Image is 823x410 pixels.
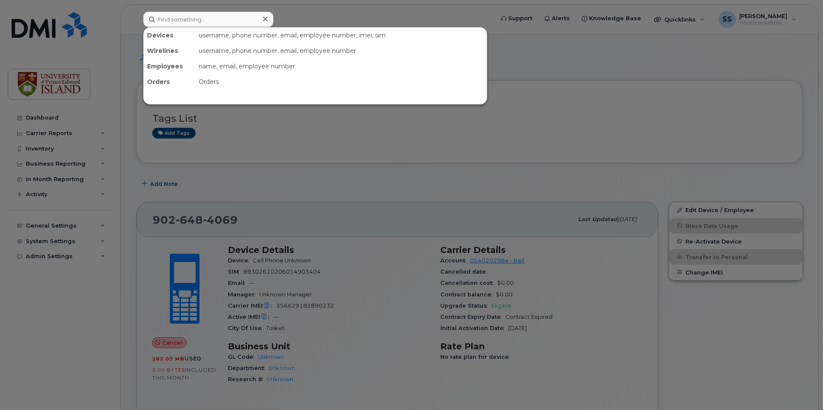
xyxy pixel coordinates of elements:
[195,28,487,43] div: username, phone number, email, employee number, imei, sim
[195,43,487,59] div: username, phone number, email, employee number
[144,43,195,59] div: Wirelines
[195,59,487,74] div: name, email, employee number
[195,74,487,89] div: Orders
[144,59,195,74] div: Employees
[144,28,195,43] div: Devices
[144,74,195,89] div: Orders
